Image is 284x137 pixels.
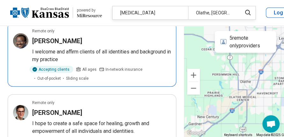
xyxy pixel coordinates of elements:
[113,6,188,20] div: [MEDICAL_DATA]
[215,31,276,53] div: 5 remote only providers
[82,67,97,72] span: All ages
[10,5,102,20] a: Blue Cross Blue Shield Kansaspowered by
[106,67,142,72] span: In-network insurance
[10,5,69,20] img: Blue Cross Blue Shield Kansas
[188,6,238,20] div: Olathe, [GEOGRAPHIC_DATA]
[32,108,82,117] h3: [PERSON_NAME]
[32,120,171,135] p: I hope to create a safe space for healing, growth and empowerment of all individuals and identities.
[32,48,171,63] p: I welcome and affirm clients of all identities and background in my practice
[77,7,102,13] div: powered by
[187,82,200,95] button: Zoom out
[37,76,61,81] span: Out-of-pocket
[187,69,200,82] button: Zoom in
[32,36,82,45] h3: [PERSON_NAME]
[262,115,280,133] div: Open chat
[32,100,55,106] p: Remote only
[32,28,55,34] p: Remote only
[66,76,89,81] span: Sliding scale
[30,66,73,73] div: Accepting clients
